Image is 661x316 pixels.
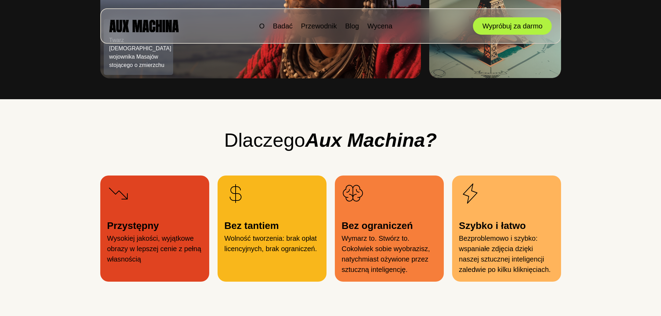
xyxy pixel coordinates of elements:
[273,22,293,30] a: Badać
[459,234,551,273] font: Bezproblemowo i szybko: wspaniałe zdjęcia dzięki naszej sztucznej inteligencji zaledwie po kilku ...
[224,129,305,151] font: Dlaczego
[107,220,159,231] font: Przystępny
[107,234,201,263] font: Wysokiej jakości, wyjątkowe obrazy w lepszej cenie z pełną własnością
[367,22,392,30] a: Wycena
[473,17,552,35] button: Wypróbuj za darmo
[342,220,413,231] font: Bez ograniczeń
[107,182,129,205] img: Tańszy
[259,22,265,30] a: O
[459,220,526,231] font: Szybko i łatwo
[342,234,430,273] font: Wymarz to. Stwórz to. Cokolwiek sobie wyobrazisz, natychmiast ożywione przez sztuczną inteligencję.
[224,182,247,205] img: Tańszy
[109,37,171,68] font: Twarz [DEMOGRAPHIC_DATA] wojownika Masajów stojącego o zmierzchu
[301,22,337,30] a: Przewodnik
[342,182,364,205] img: Tańszy
[482,22,542,30] font: Wypróbuj za darmo
[345,22,359,30] a: Blog
[459,182,481,205] img: Tańszy
[305,129,437,151] font: Aux Machina?
[224,220,279,231] font: Bez tantiem
[109,20,179,32] img: AUX MACHINA
[224,234,317,253] font: Wolność tworzenia: brak opłat licencyjnych, brak ograniczeń.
